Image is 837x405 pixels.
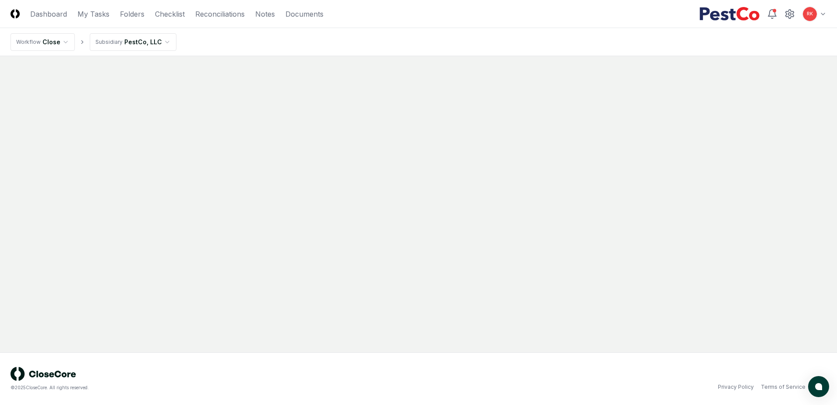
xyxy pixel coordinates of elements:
[11,367,76,381] img: logo
[16,38,41,46] div: Workflow
[808,376,829,397] button: atlas-launcher
[95,38,123,46] div: Subsidiary
[11,33,176,51] nav: breadcrumb
[802,6,818,22] button: RK
[761,383,805,391] a: Terms of Service
[30,9,67,19] a: Dashboard
[807,11,813,17] span: RK
[77,9,109,19] a: My Tasks
[718,383,754,391] a: Privacy Policy
[11,9,20,18] img: Logo
[11,384,418,391] div: © 2025 CloseCore. All rights reserved.
[120,9,144,19] a: Folders
[155,9,185,19] a: Checklist
[699,7,760,21] img: PestCo logo
[255,9,275,19] a: Notes
[285,9,324,19] a: Documents
[195,9,245,19] a: Reconciliations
